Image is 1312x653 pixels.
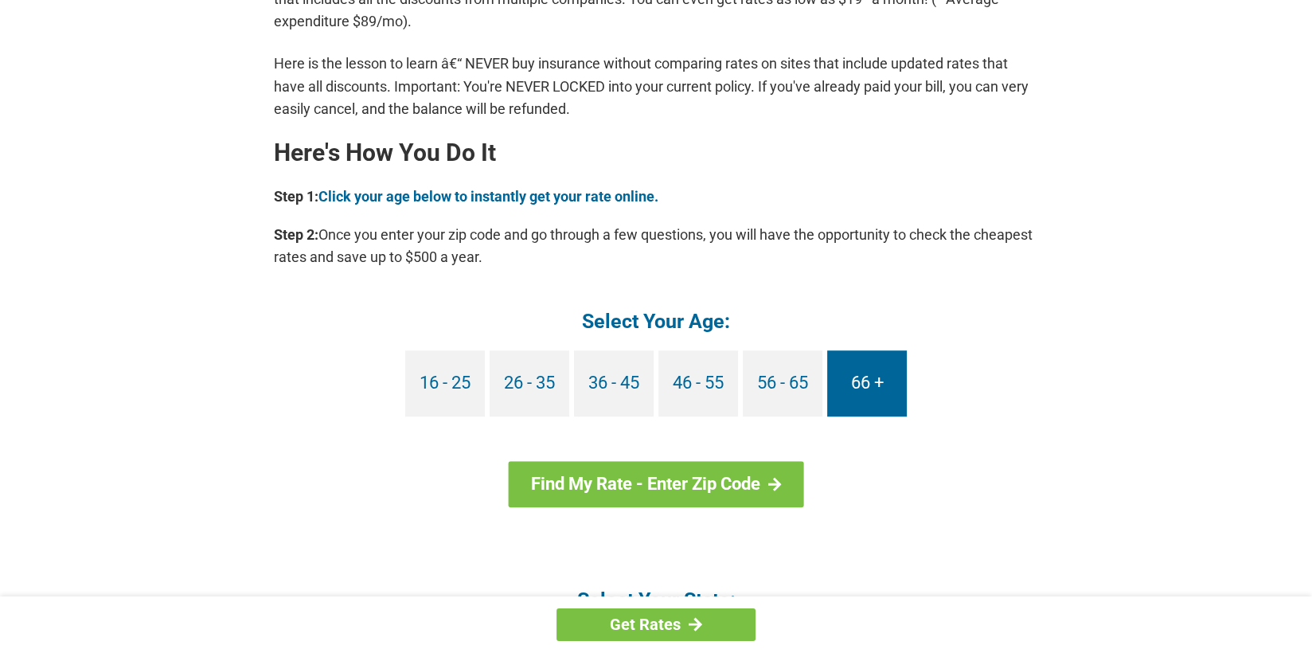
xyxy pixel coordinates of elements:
a: 16 - 25 [405,350,485,416]
h4: Select Your Age: [274,308,1038,334]
a: 56 - 65 [743,350,822,416]
a: 46 - 55 [658,350,738,416]
h4: Select Your State: [274,587,1038,613]
a: Click your age below to instantly get your rate online. [318,188,658,205]
a: 66 + [827,350,907,416]
a: Find My Rate - Enter Zip Code [509,461,804,507]
a: 26 - 35 [490,350,569,416]
a: 36 - 45 [574,350,654,416]
a: Get Rates [556,608,756,641]
b: Step 1: [274,188,318,205]
h2: Here's How You Do It [274,140,1038,166]
b: Step 2: [274,226,318,243]
p: Once you enter your zip code and go through a few questions, you will have the opportunity to che... [274,224,1038,268]
p: Here is the lesson to learn â€“ NEVER buy insurance without comparing rates on sites that include... [274,53,1038,119]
